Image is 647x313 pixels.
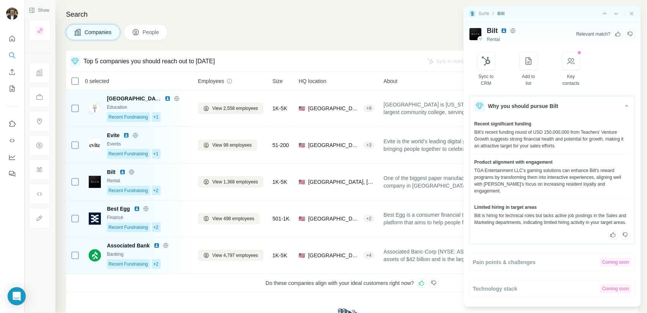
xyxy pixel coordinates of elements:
[154,243,160,249] img: LinkedIn logo
[479,10,490,17] div: Surfe
[562,73,580,87] div: Key contacts
[107,177,189,184] div: Rental
[108,150,148,157] span: Recent Fundraising
[273,252,287,259] span: 1K-5K
[198,103,264,114] button: View 2,558 employees
[108,187,148,194] span: Recent Fundraising
[474,159,553,166] span: Product alignment with engagement
[83,57,215,66] div: Top 5 companies you should reach out to [DATE]
[6,134,18,147] button: Use Surfe API
[601,10,609,17] button: Next
[384,174,496,189] span: One of the biggest paper manufacturing company in [GEOGRAPHIC_DATA]( US 3.5 bn enterprize). Also ...
[273,141,289,149] span: 51-200
[89,249,101,261] img: Logo of Associated Bank
[123,132,129,138] img: LinkedIn logo
[384,101,496,116] span: [GEOGRAPHIC_DATA] is [US_STATE]’s largest community college, serving approximately 63,000 adults ...
[153,224,159,231] span: +2
[299,105,305,112] span: 🇺🇸
[107,205,130,213] span: Best Egg
[212,252,258,259] span: View 4,797 employees
[384,211,496,226] span: Best Egg is a consumer financial technology platform that aims to help people feel more confident...
[107,104,189,111] div: Education
[66,9,638,20] h4: Search
[363,105,375,112] div: + 9
[299,77,327,85] span: HQ location
[6,8,18,20] img: Avatar
[474,129,630,149] div: Bilt's recent funding round of USD 150,000,000 from Teachers’ Venture Growth suggests strong fina...
[107,131,119,139] span: Evite
[85,77,109,85] span: 0 selected
[384,248,496,263] span: Associated Banc-Corp (NYSE: ASB) has total assets of $42 billion and is the largest bank holding ...
[134,206,140,212] img: LinkedIn logo
[273,215,290,222] span: 501-1K
[363,252,375,259] div: + 4
[487,36,563,43] span: Rental
[308,215,360,222] span: [GEOGRAPHIC_DATA], [US_STATE]
[119,169,126,175] img: LinkedIn logo
[107,242,150,249] span: Associated Bank
[363,215,375,222] div: + 2
[273,77,283,85] span: Size
[308,105,360,112] span: [GEOGRAPHIC_DATA], [US_STATE]
[308,178,375,186] span: [GEOGRAPHIC_DATA], [US_STATE]
[299,215,305,222] span: 🇺🇸
[153,150,159,157] span: +1
[308,141,360,149] span: [GEOGRAPHIC_DATA], [US_STATE]
[108,224,148,231] span: Recent Fundraising
[474,121,532,127] span: Recent significant funding
[107,251,189,258] div: Banking
[153,114,159,121] span: +1
[477,73,495,87] div: Sync to CRM
[273,178,287,186] span: 1K-5K
[299,252,305,259] span: 🇺🇸
[89,176,101,188] img: Logo of Bilt
[612,10,620,17] button: Previous
[6,117,18,131] button: Use Surfe on LinkedIn
[6,32,18,45] button: Quick start
[107,141,189,147] div: Events
[198,139,257,151] button: View 98 employees
[108,114,148,121] span: Recent Fundraising
[6,82,18,95] button: My lists
[212,178,258,185] span: View 1,368 employees
[363,142,375,149] div: + 3
[474,204,537,211] span: Limited hiring in target areas
[108,261,148,268] span: Recent Fundraising
[576,31,611,38] div: Relevant match ?
[600,258,631,267] div: Coming soon
[488,102,558,110] span: Why you should pursue Bilt
[198,77,224,85] span: Employees
[8,287,26,305] div: Open Intercom Messenger
[474,167,630,194] div: TGA Entertainment LLC's gaming solutions can enhance Bilt's reward programs by transforming them ...
[24,5,55,16] button: Show
[6,150,18,164] button: Dashboard
[198,213,260,224] button: View 498 employees
[165,95,171,102] img: LinkedIn logo
[89,213,101,225] img: Logo of Best Egg
[473,258,536,266] span: Pain points & challenges
[198,250,264,261] button: View 4,797 employees
[89,102,101,114] img: Logo of Wake Technical Community College
[474,212,630,226] div: Bilt is hiring for technical roles but lacks active job postings in the Sales and Marketing depar...
[66,274,638,293] div: Do these companies align with your ideal customers right now?
[273,105,287,112] span: 1K-5K
[470,11,476,17] img: Surfe Logo
[629,11,635,17] button: Close side panel
[153,187,159,194] span: +2
[470,96,634,116] button: Why you should pursue Bilt
[198,176,264,188] button: View 1,368 employees
[498,10,505,17] div: Bilt
[470,28,482,40] img: Logo of Bilt
[6,49,18,62] button: Search
[470,280,634,297] button: Technology stackComing soon
[384,77,398,85] span: About
[212,142,252,149] span: View 98 employees
[153,261,159,268] span: +2
[107,214,189,221] div: Finance
[520,73,538,87] div: Add to list
[308,252,360,259] span: [GEOGRAPHIC_DATA], [US_STATE]
[473,285,517,293] span: Technology stack
[624,10,625,17] div: |
[384,138,496,153] span: Evite is the world’s leading digital platform for bringing people together to celebrate their mos...
[143,28,160,36] span: People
